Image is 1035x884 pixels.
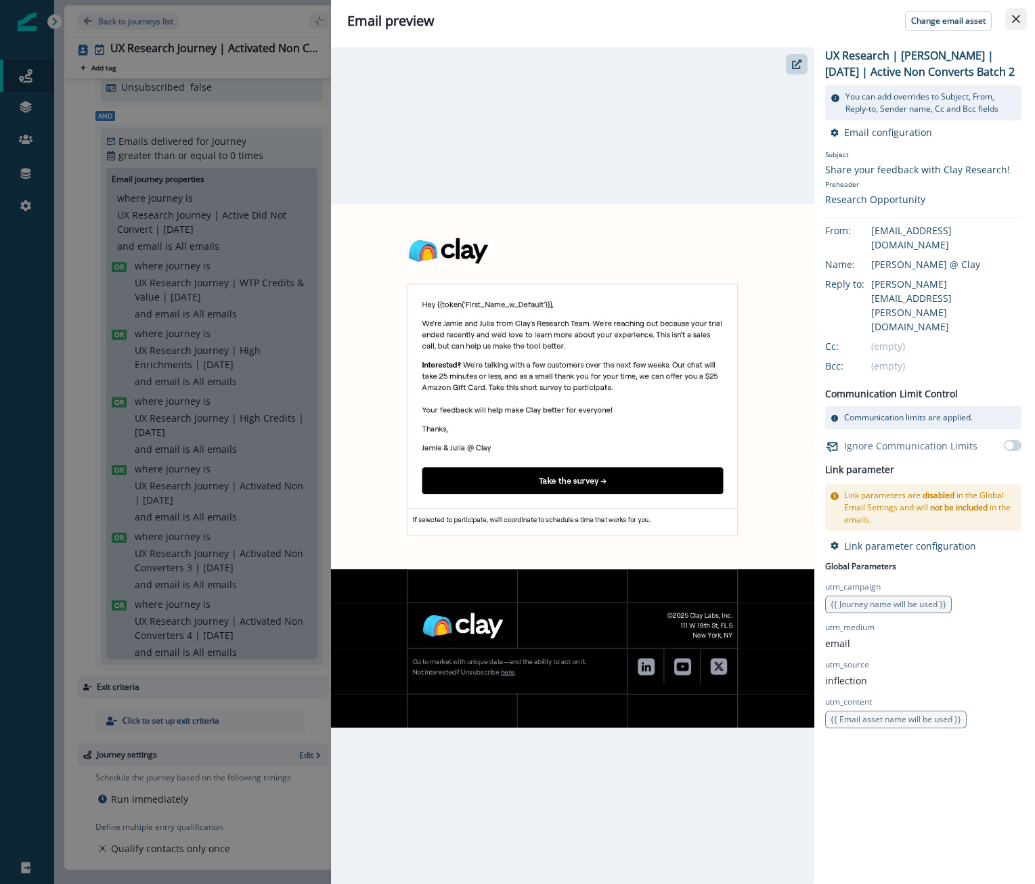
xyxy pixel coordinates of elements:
[331,204,814,728] img: email asset unavailable
[825,636,850,650] p: email
[930,502,988,513] span: not be included
[831,598,946,610] span: {{ Journey name will be used }}
[825,150,1010,162] p: Subject
[844,539,976,552] p: Link parameter configuration
[825,581,881,593] p: utm_campaign
[825,359,893,373] div: Bcc:
[825,177,1010,192] p: Preheader
[825,386,958,401] p: Communication Limit Control
[825,277,893,291] div: Reply to:
[871,277,1021,334] div: [PERSON_NAME][EMAIL_ADDRESS][PERSON_NAME][DOMAIN_NAME]
[871,223,1021,252] div: [EMAIL_ADDRESS][DOMAIN_NAME]
[845,91,1016,115] p: You can add overrides to Subject, From, Reply-to, Sender name, Cc and Bcc fields
[905,11,992,31] button: Change email asset
[825,558,896,573] p: Global Parameters
[844,439,977,453] p: Ignore Communication Limits
[825,47,1021,80] p: UX Research | [PERSON_NAME] | [DATE] | Active Non Converts Batch 2
[825,659,869,671] p: utm_source
[825,696,872,708] p: utm_content
[825,192,1010,206] div: Research Opportunity
[831,126,932,139] button: Email configuration
[831,713,961,725] span: {{ Email asset name will be used }}
[825,339,893,353] div: Cc:
[825,162,1010,177] div: Share your feedback with Clay Research!
[844,412,973,424] p: Communication limits are applied.
[844,126,932,139] p: Email configuration
[831,539,976,552] button: Link parameter configuration
[844,489,1016,526] p: Link parameters are in the Global Email Settings and will in the emails.
[825,223,893,238] div: From:
[825,621,875,634] p: utm_medium
[871,359,1021,373] div: (empty)
[825,673,867,688] p: inflection
[871,339,1021,353] div: (empty)
[1005,8,1027,30] button: Close
[825,257,893,271] div: Name:
[923,489,954,501] span: disabled
[347,11,1019,31] div: Email preview
[911,16,986,26] p: Change email asset
[871,257,1021,271] div: [PERSON_NAME] @ Clay
[825,462,894,479] h2: Link parameter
